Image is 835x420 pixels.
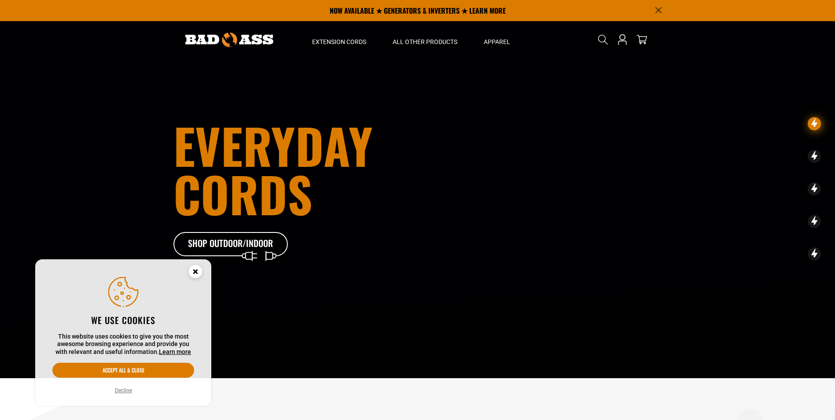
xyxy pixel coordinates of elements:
[379,21,471,58] summary: All Other Products
[299,21,379,58] summary: Extension Cords
[185,33,273,47] img: Bad Ass Extension Cords
[159,348,191,355] a: Learn more
[484,38,510,46] span: Apparel
[173,232,288,257] a: Shop Outdoor/Indoor
[52,333,194,356] p: This website uses cookies to give you the most awesome browsing experience and provide you with r...
[173,121,467,218] h1: Everyday cords
[35,259,211,406] aside: Cookie Consent
[52,314,194,326] h2: We use cookies
[471,21,523,58] summary: Apparel
[596,33,610,47] summary: Search
[112,386,135,395] button: Decline
[52,363,194,378] button: Accept all & close
[393,38,457,46] span: All Other Products
[312,38,366,46] span: Extension Cords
